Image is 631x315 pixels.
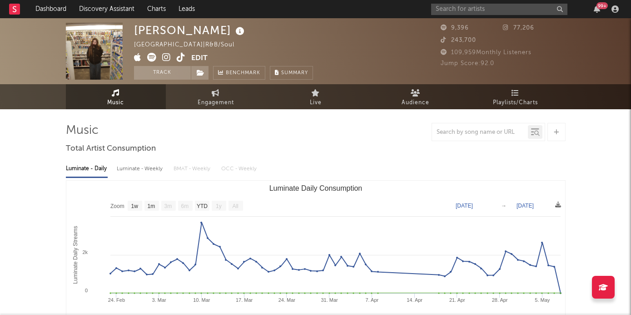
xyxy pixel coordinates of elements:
[402,97,429,108] span: Audience
[269,184,362,192] text: Luminate Daily Consumption
[535,297,550,303] text: 5. May
[441,61,494,66] span: Jump Score: 92.0
[82,249,88,255] text: 2k
[134,23,247,38] div: [PERSON_NAME]
[232,203,238,209] text: All
[456,203,473,209] text: [DATE]
[281,71,308,76] span: Summary
[266,84,366,109] a: Live
[501,203,507,209] text: →
[492,297,507,303] text: 28. Apr
[108,297,124,303] text: 24. Feb
[117,161,164,177] div: Luminate - Weekly
[449,297,465,303] text: 21. Apr
[72,226,78,284] text: Luminate Daily Streams
[66,143,156,154] span: Total Artist Consumption
[366,84,466,109] a: Audience
[131,203,138,209] text: 1w
[432,129,528,136] input: Search by song name or URL
[310,97,322,108] span: Live
[596,2,608,9] div: 99 +
[147,203,155,209] text: 1m
[110,203,124,209] text: Zoom
[441,50,532,56] span: 109,959 Monthly Listeners
[191,53,208,64] button: Edit
[441,25,469,31] span: 9,396
[365,297,378,303] text: 7. Apr
[198,97,234,108] span: Engagement
[66,161,108,177] div: Luminate - Daily
[134,66,191,80] button: Track
[193,297,210,303] text: 10. Mar
[321,297,338,303] text: 31. Mar
[407,297,422,303] text: 14. Apr
[517,203,534,209] text: [DATE]
[226,68,260,79] span: Benchmark
[278,297,295,303] text: 24. Mar
[235,297,253,303] text: 17. Mar
[134,40,245,51] div: [GEOGRAPHIC_DATA] | R&B/Soul
[493,97,538,108] span: Playlists/Charts
[196,203,207,209] text: YTD
[503,25,534,31] span: 77,206
[466,84,566,109] a: Playlists/Charts
[107,97,124,108] span: Music
[270,66,313,80] button: Summary
[594,5,600,13] button: 99+
[431,4,567,15] input: Search for artists
[66,84,166,109] a: Music
[216,203,222,209] text: 1y
[181,203,189,209] text: 6m
[441,37,476,43] span: 243,700
[152,297,166,303] text: 3. Mar
[164,203,172,209] text: 3m
[84,288,87,293] text: 0
[213,66,265,80] a: Benchmark
[166,84,266,109] a: Engagement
